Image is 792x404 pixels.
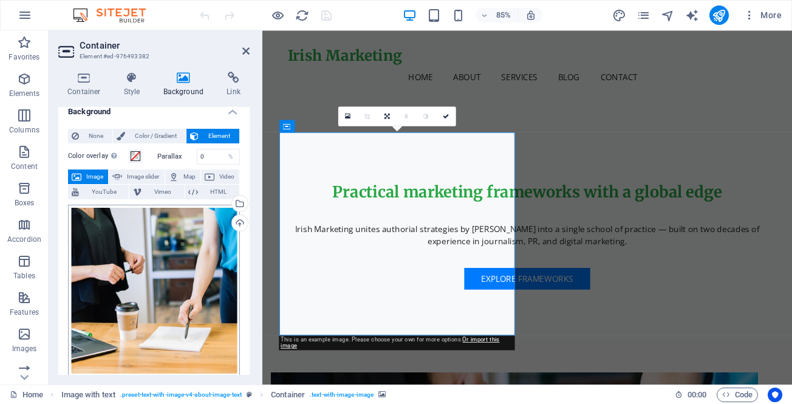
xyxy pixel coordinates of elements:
span: Vimeo [145,185,180,199]
button: Image slider [109,169,164,184]
span: Click to select. Double-click to edit [271,388,305,402]
span: 00 00 [688,388,706,402]
button: Usercentrics [768,388,782,402]
a: Click to cancel selection. Double-click to open Pages [10,388,43,402]
img: Editor Logo [70,8,161,22]
button: pages [637,8,651,22]
p: Features [10,307,39,317]
button: publish [709,5,729,25]
p: Boxes [15,198,35,208]
span: Image [85,169,104,184]
span: None [83,129,109,143]
nav: breadcrumb [61,388,386,402]
span: . text-with-image-image [310,388,374,402]
span: . preset-text-with-image-v4-about-image-text [120,388,242,402]
a: Blur [397,106,416,126]
i: On resize automatically adjust zoom level to fit chosen device. [525,10,536,21]
a: Change orientation [377,106,397,126]
button: Code [717,388,758,402]
h4: Background [58,97,250,119]
h6: Session time [675,388,707,402]
button: YouTube [68,185,129,199]
p: Favorites [9,52,39,62]
button: Image [68,169,108,184]
button: Video [201,169,239,184]
i: This element contains a background [378,391,386,398]
i: Design (Ctrl+Alt+Y) [612,9,626,22]
span: Element [202,129,236,143]
p: Elements [9,89,40,98]
p: Tables [13,271,35,281]
a: Select files from the file manager, stock photos, or upload file(s) [338,106,358,126]
label: Color overlay [68,149,129,163]
div: % [222,149,239,164]
span: Click to select. Double-click to edit [61,388,115,402]
button: design [612,8,627,22]
h4: Style [115,72,154,97]
div: services-gallery-business-people-talking-about-document.jpg [68,205,240,377]
button: 85% [476,8,519,22]
i: AI Writer [685,9,699,22]
a: Crop mode [358,106,377,126]
span: : [696,390,698,399]
div: This is an example image. Please choose your own for more options. [279,336,514,351]
label: Parallax [157,153,197,160]
p: Columns [9,125,39,135]
h4: Container [58,72,115,97]
button: text_generator [685,8,700,22]
span: HTML [202,185,236,199]
button: Vimeo [129,185,183,199]
button: reload [295,8,309,22]
span: More [743,9,782,21]
button: More [739,5,787,25]
span: Map [182,169,197,184]
button: Map [165,169,200,184]
h3: Element #ed-976493382 [80,51,225,62]
a: Confirm ( Ctrl ⏎ ) [436,106,456,126]
button: Color / Gradient [113,129,186,143]
a: Or import this image [281,337,500,349]
span: Image slider [126,169,160,184]
span: Code [722,388,753,402]
p: Accordion [7,235,41,244]
h2: Container [80,40,250,51]
i: This element is a customizable preset [247,391,252,398]
p: Images [12,344,37,354]
span: Video [218,169,236,184]
i: Publish [712,9,726,22]
i: Reload page [295,9,309,22]
span: Color / Gradient [129,129,182,143]
p: Content [11,162,38,171]
h6: 85% [494,8,513,22]
span: YouTube [83,185,125,199]
button: HTML [185,185,239,199]
button: None [68,129,112,143]
button: Click here to leave preview mode and continue editing [270,8,285,22]
i: Navigator [661,9,675,22]
button: Element [186,129,239,143]
h4: Link [217,72,250,97]
a: Greyscale [417,106,436,126]
button: navigator [661,8,675,22]
h4: Background [154,72,218,97]
i: Pages (Ctrl+Alt+S) [637,9,650,22]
